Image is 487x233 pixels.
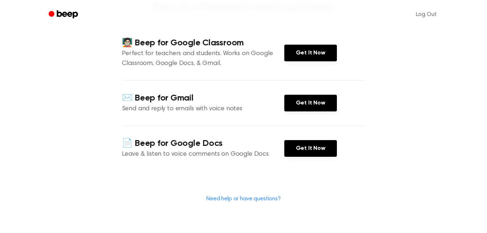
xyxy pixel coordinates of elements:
[206,196,281,202] a: Need help or have questions?
[122,92,284,104] h4: ✉️ Beep for Gmail
[44,8,84,22] a: Beep
[122,138,284,150] h4: 📄 Beep for Google Docs
[122,49,284,69] p: Perfect for teachers and students. Works on Google Classroom, Google Docs, & Gmail.
[122,37,284,49] h4: 🧑🏻‍🏫 Beep for Google Classroom
[409,6,444,23] a: Log Out
[122,150,284,159] p: Leave & listen to voice comments on Google Docs
[284,95,337,111] a: Get It Now
[284,45,337,61] a: Get It Now
[284,140,337,157] a: Get It Now
[122,104,284,114] p: Send and reply to emails with voice notes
